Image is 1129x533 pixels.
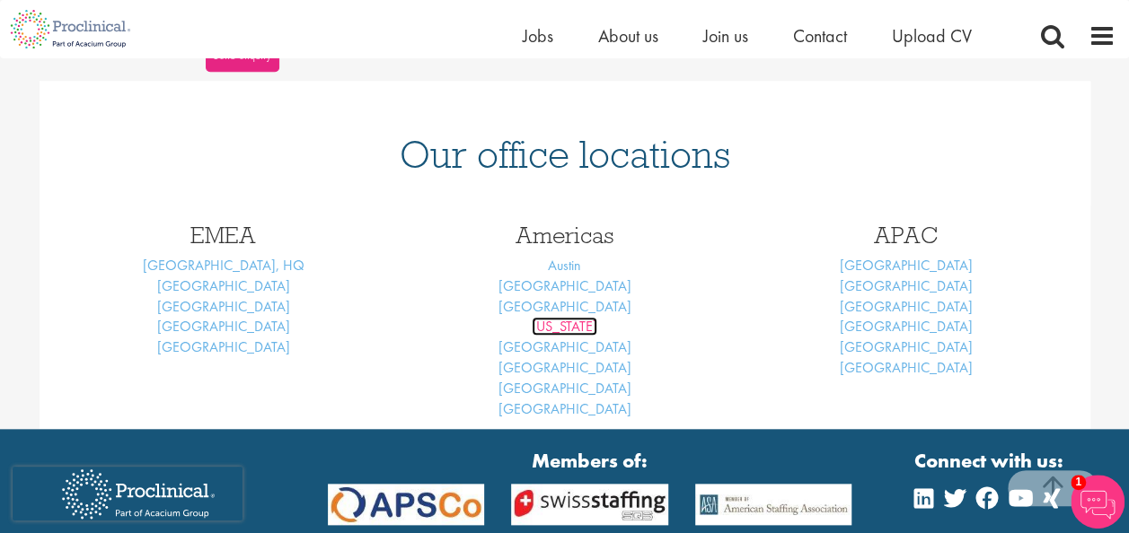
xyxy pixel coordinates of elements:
[143,256,304,275] a: [GEOGRAPHIC_DATA], HQ
[793,24,847,48] a: Contact
[840,337,973,356] a: [GEOGRAPHIC_DATA]
[682,484,865,525] img: APSCo
[328,447,852,475] strong: Members of:
[914,447,1067,475] strong: Connect with us:
[157,276,290,295] a: [GEOGRAPHIC_DATA]
[1071,475,1125,529] img: Chatbot
[523,24,553,48] a: Jobs
[498,337,631,356] a: [GEOGRAPHIC_DATA]
[66,223,381,247] h3: EMEA
[1071,475,1086,490] span: 1
[498,484,681,525] img: APSCo
[157,337,290,356] a: [GEOGRAPHIC_DATA]
[749,223,1063,247] h3: APAC
[840,358,973,377] a: [GEOGRAPHIC_DATA]
[498,297,631,316] a: [GEOGRAPHIC_DATA]
[892,24,972,48] a: Upload CV
[498,358,631,377] a: [GEOGRAPHIC_DATA]
[840,297,973,316] a: [GEOGRAPHIC_DATA]
[840,256,973,275] a: [GEOGRAPHIC_DATA]
[314,484,498,525] img: APSCo
[49,457,228,531] img: Proclinical Recruitment
[703,24,748,48] a: Join us
[548,256,581,275] a: Austin
[498,399,631,418] a: [GEOGRAPHIC_DATA]
[66,135,1063,174] h1: Our office locations
[157,317,290,336] a: [GEOGRAPHIC_DATA]
[498,379,631,398] a: [GEOGRAPHIC_DATA]
[598,24,658,48] a: About us
[840,317,973,336] a: [GEOGRAPHIC_DATA]
[13,467,243,520] iframe: reCAPTCHA
[408,223,722,247] h3: Americas
[498,276,631,295] a: [GEOGRAPHIC_DATA]
[840,276,973,295] a: [GEOGRAPHIC_DATA]
[157,297,290,316] a: [GEOGRAPHIC_DATA]
[532,317,597,336] a: [US_STATE]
